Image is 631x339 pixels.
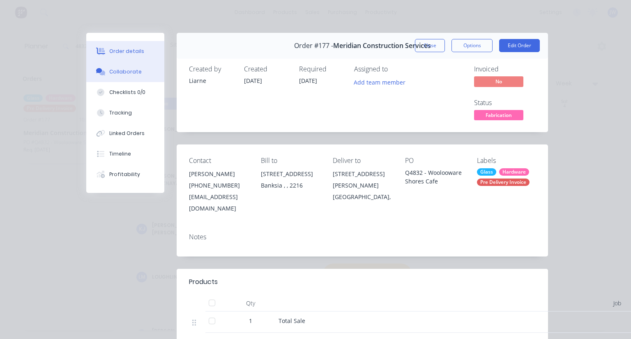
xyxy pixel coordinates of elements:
[333,157,391,165] div: Deliver to
[474,110,523,122] button: Fabrication
[189,157,248,165] div: Contact
[294,42,333,50] span: Order #177 -
[299,77,317,85] span: [DATE]
[109,48,144,55] div: Order details
[189,233,536,241] div: Notes
[86,144,164,164] button: Timeline
[86,164,164,185] button: Profitability
[86,82,164,103] button: Checklists 0/0
[350,76,410,87] button: Add team member
[189,277,218,287] div: Products
[189,180,248,191] div: [PHONE_NUMBER]
[109,150,131,158] div: Timeline
[499,39,540,52] button: Edit Order
[477,157,536,165] div: Labels
[333,168,391,191] div: [STREET_ADDRESS][PERSON_NAME]
[189,191,248,214] div: [EMAIL_ADDRESS][DOMAIN_NAME]
[474,65,536,73] div: Invoiced
[109,130,145,137] div: Linked Orders
[189,76,234,85] div: Liarne
[354,76,410,87] button: Add team member
[189,168,248,214] div: [PERSON_NAME][PHONE_NUMBER][EMAIL_ADDRESS][DOMAIN_NAME]
[226,295,275,312] div: Qty
[189,65,234,73] div: Created by
[415,39,445,52] button: Close
[563,295,624,312] div: Job
[109,171,140,178] div: Profitability
[249,316,252,325] span: 1
[405,157,464,165] div: PO
[499,168,529,176] div: Hardware
[109,89,145,96] div: Checklists 0/0
[86,41,164,62] button: Order details
[86,123,164,144] button: Linked Orders
[474,99,536,107] div: Status
[299,65,344,73] div: Required
[279,317,305,325] span: Total Sale
[244,65,289,73] div: Created
[261,168,320,180] div: [STREET_ADDRESS]
[333,168,391,203] div: [STREET_ADDRESS][PERSON_NAME][GEOGRAPHIC_DATA],
[261,168,320,195] div: [STREET_ADDRESS]Banksia , , 2216
[109,68,142,76] div: Collaborate
[86,103,164,123] button: Tracking
[333,42,431,50] span: Meridian Construction Services
[261,157,320,165] div: Bill to
[86,62,164,82] button: Collaborate
[474,110,523,120] span: Fabrication
[109,109,132,117] div: Tracking
[451,39,493,52] button: Options
[477,179,530,186] div: Pre Delivery Invoice
[333,191,391,203] div: [GEOGRAPHIC_DATA],
[354,65,436,73] div: Assigned to
[477,168,496,176] div: Glass
[244,77,262,85] span: [DATE]
[261,180,320,191] div: Banksia , , 2216
[405,168,464,186] div: Q4832 - Woolooware Shores Cafe
[189,168,248,180] div: [PERSON_NAME]
[474,76,523,87] span: No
